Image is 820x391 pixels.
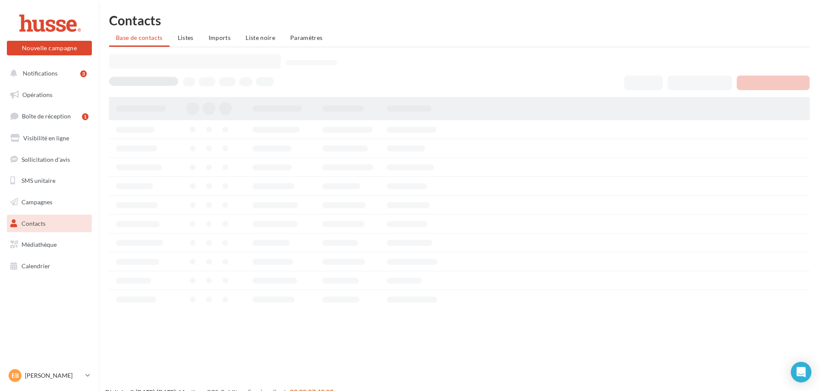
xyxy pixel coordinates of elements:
[246,34,275,41] span: Liste noire
[5,151,94,169] a: Sollicitation d'avis
[5,236,94,254] a: Médiathèque
[5,107,94,125] a: Boîte de réception1
[21,262,50,270] span: Calendrier
[22,91,52,98] span: Opérations
[82,113,88,120] div: 1
[21,241,57,248] span: Médiathèque
[5,64,90,82] button: Notifications 3
[21,220,46,227] span: Contacts
[5,129,94,147] a: Visibilité en ligne
[290,34,323,41] span: Paramètres
[209,34,231,41] span: Imports
[22,112,71,120] span: Boîte de réception
[25,371,82,380] p: [PERSON_NAME]
[23,70,58,77] span: Notifications
[5,257,94,275] a: Calendrier
[21,155,70,163] span: Sollicitation d'avis
[178,34,194,41] span: Listes
[5,215,94,233] a: Contacts
[21,198,52,206] span: Campagnes
[109,14,810,27] h1: Contacts
[5,172,94,190] a: SMS unitaire
[791,362,811,382] div: Open Intercom Messenger
[5,86,94,104] a: Opérations
[7,367,92,384] a: EB [PERSON_NAME]
[80,70,87,77] div: 3
[12,371,19,380] span: EB
[5,193,94,211] a: Campagnes
[21,177,55,184] span: SMS unitaire
[7,41,92,55] button: Nouvelle campagne
[23,134,69,142] span: Visibilité en ligne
